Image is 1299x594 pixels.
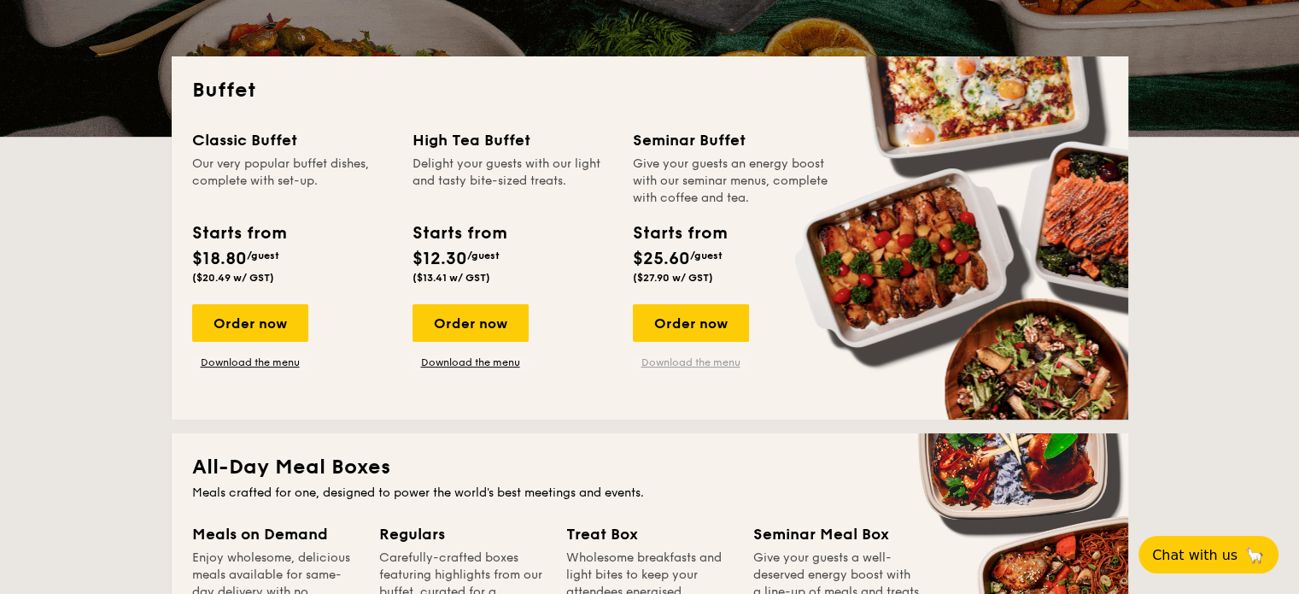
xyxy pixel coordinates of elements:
[633,156,833,207] div: Give your guests an energy boost with our seminar menus, complete with coffee and tea.
[633,304,749,342] div: Order now
[192,522,359,546] div: Meals on Demand
[753,522,920,546] div: Seminar Meal Box
[192,272,274,284] span: ($20.49 w/ GST)
[413,249,467,269] span: $12.30
[633,356,749,369] a: Download the menu
[1244,545,1265,565] span: 🦙
[192,356,308,369] a: Download the menu
[413,128,612,152] div: High Tea Buffet
[633,128,833,152] div: Seminar Buffet
[192,77,1108,104] h2: Buffet
[633,249,690,269] span: $25.60
[1152,547,1238,563] span: Chat with us
[413,356,529,369] a: Download the menu
[413,156,612,207] div: Delight your guests with our light and tasty bite-sized treats.
[413,221,506,246] div: Starts from
[192,221,285,246] div: Starts from
[413,304,529,342] div: Order now
[1138,536,1279,573] button: Chat with us🦙
[566,522,733,546] div: Treat Box
[192,156,392,207] div: Our very popular buffet dishes, complete with set-up.
[633,272,713,284] span: ($27.90 w/ GST)
[192,485,1108,502] div: Meals crafted for one, designed to power the world's best meetings and events.
[467,250,500,262] span: /guest
[633,221,726,246] div: Starts from
[192,249,247,269] span: $18.80
[192,454,1108,481] h2: All-Day Meal Boxes
[690,250,723,262] span: /guest
[379,522,546,546] div: Regulars
[413,272,490,284] span: ($13.41 w/ GST)
[192,304,308,342] div: Order now
[247,250,279,262] span: /guest
[192,128,392,152] div: Classic Buffet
